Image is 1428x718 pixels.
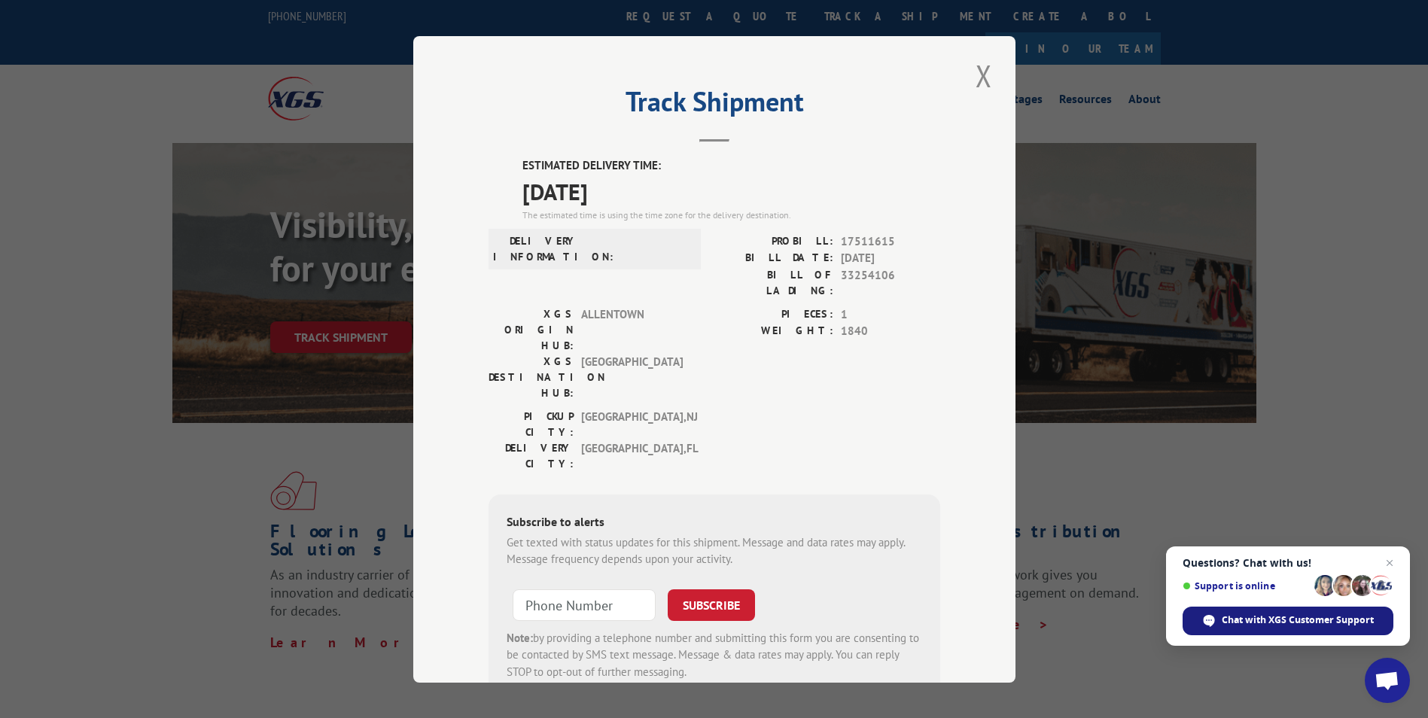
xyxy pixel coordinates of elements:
button: SUBSCRIBE [668,589,755,620]
span: 1840 [841,323,940,340]
span: [GEOGRAPHIC_DATA] , FL [581,440,683,471]
input: Phone Number [513,589,656,620]
label: BILL OF LADING: [714,266,833,298]
label: WEIGHT: [714,323,833,340]
label: PIECES: [714,306,833,323]
div: Get texted with status updates for this shipment. Message and data rates may apply. Message frequ... [507,534,922,567]
button: Close modal [971,55,997,96]
span: [DATE] [841,250,940,267]
strong: Note: [507,630,533,644]
label: XGS DESTINATION HUB: [489,353,574,400]
a: Open chat [1365,658,1410,703]
label: DELIVERY CITY: [489,440,574,471]
label: PICKUP CITY: [489,408,574,440]
span: [GEOGRAPHIC_DATA] [581,353,683,400]
span: Support is online [1183,580,1309,592]
div: The estimated time is using the time zone for the delivery destination. [522,208,940,221]
div: by providing a telephone number and submitting this form you are consenting to be contacted by SM... [507,629,922,680]
span: 33254106 [841,266,940,298]
span: 17511615 [841,233,940,250]
label: ESTIMATED DELIVERY TIME: [522,157,940,175]
span: 1 [841,306,940,323]
span: [DATE] [522,174,940,208]
div: Subscribe to alerts [507,512,922,534]
span: [GEOGRAPHIC_DATA] , NJ [581,408,683,440]
label: XGS ORIGIN HUB: [489,306,574,353]
span: Chat with XGS Customer Support [1222,613,1374,627]
label: PROBILL: [714,233,833,250]
span: ALLENTOWN [581,306,683,353]
label: BILL DATE: [714,250,833,267]
h2: Track Shipment [489,91,940,120]
label: DELIVERY INFORMATION: [493,233,578,264]
span: Chat with XGS Customer Support [1183,607,1393,635]
span: Questions? Chat with us! [1183,557,1393,569]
